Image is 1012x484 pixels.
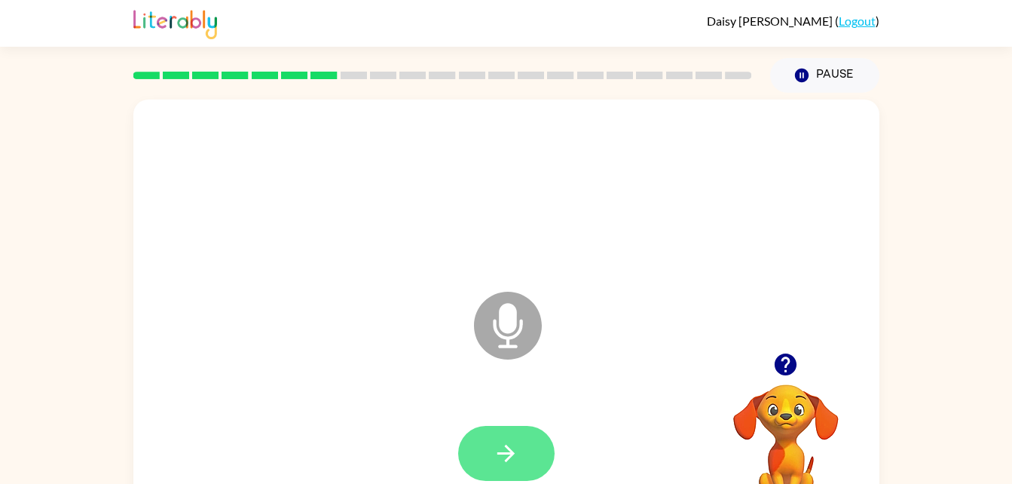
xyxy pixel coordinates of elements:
button: Pause [770,58,879,93]
a: Logout [839,14,876,28]
span: Daisy [PERSON_NAME] [707,14,835,28]
img: Literably [133,6,217,39]
div: ( ) [707,14,879,28]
